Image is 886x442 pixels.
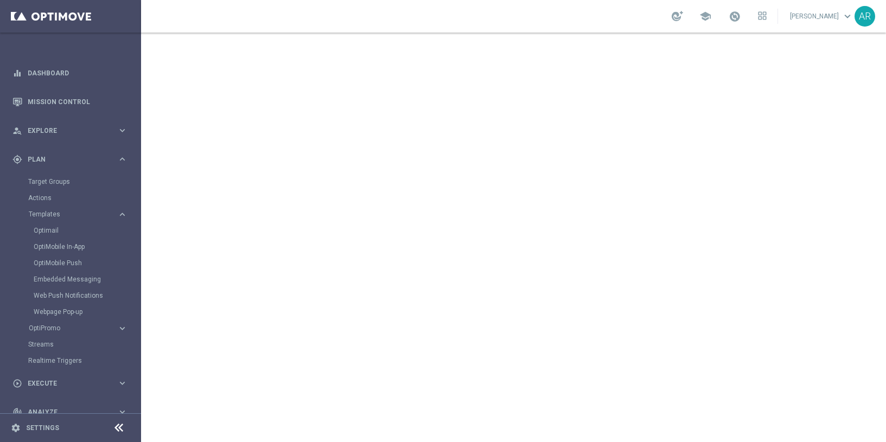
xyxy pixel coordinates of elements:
a: Settings [26,425,59,431]
i: keyboard_arrow_right [117,154,128,164]
i: keyboard_arrow_right [117,209,128,220]
button: OptiPromo keyboard_arrow_right [28,324,128,332]
div: OptiPromo [29,325,117,331]
span: Templates [29,211,106,217]
button: person_search Explore keyboard_arrow_right [12,126,128,135]
i: keyboard_arrow_right [117,378,128,388]
div: Analyze [12,407,117,417]
button: Templates keyboard_arrow_right [28,210,128,219]
i: person_search [12,126,22,136]
span: Explore [28,127,117,134]
i: equalizer [12,68,22,78]
i: track_changes [12,407,22,417]
a: Dashboard [28,59,128,87]
button: equalizer Dashboard [12,69,128,78]
div: Templates [29,211,117,217]
a: [PERSON_NAME]keyboard_arrow_down [789,8,855,24]
a: Target Groups [28,177,113,186]
div: Execute [12,379,117,388]
span: Analyze [28,409,117,415]
a: Streams [28,340,113,349]
a: Optimail [34,226,113,235]
div: Optimail [34,222,140,239]
i: gps_fixed [12,155,22,164]
div: Webpage Pop-up [34,304,140,320]
a: Embedded Messaging [34,275,113,284]
span: Plan [28,156,117,163]
div: Explore [12,126,117,136]
div: Realtime Triggers [28,353,140,369]
i: settings [11,423,21,433]
div: OptiMobile Push [34,255,140,271]
div: Embedded Messaging [34,271,140,287]
div: AR [855,6,875,27]
a: OptiMobile In-App [34,242,113,251]
div: Streams [28,336,140,353]
span: OptiPromo [29,325,106,331]
span: Execute [28,380,117,387]
button: Mission Control [12,98,128,106]
a: Realtime Triggers [28,356,113,365]
i: keyboard_arrow_right [117,125,128,136]
a: Mission Control [28,87,128,116]
i: keyboard_arrow_right [117,323,128,334]
a: Webpage Pop-up [34,308,113,316]
a: Web Push Notifications [34,291,113,300]
span: school [699,10,711,22]
button: play_circle_outline Execute keyboard_arrow_right [12,379,128,388]
div: Templates [28,206,140,320]
div: OptiMobile In-App [34,239,140,255]
div: Actions [28,190,140,206]
i: play_circle_outline [12,379,22,388]
div: Dashboard [12,59,128,87]
div: OptiPromo [28,320,140,336]
a: OptiMobile Push [34,259,113,267]
div: Target Groups [28,174,140,190]
div: Web Push Notifications [34,287,140,304]
i: keyboard_arrow_right [117,407,128,417]
button: track_changes Analyze keyboard_arrow_right [12,408,128,417]
span: keyboard_arrow_down [842,10,853,22]
button: gps_fixed Plan keyboard_arrow_right [12,155,128,164]
div: Plan [12,155,117,164]
a: Actions [28,194,113,202]
div: Mission Control [12,87,128,116]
